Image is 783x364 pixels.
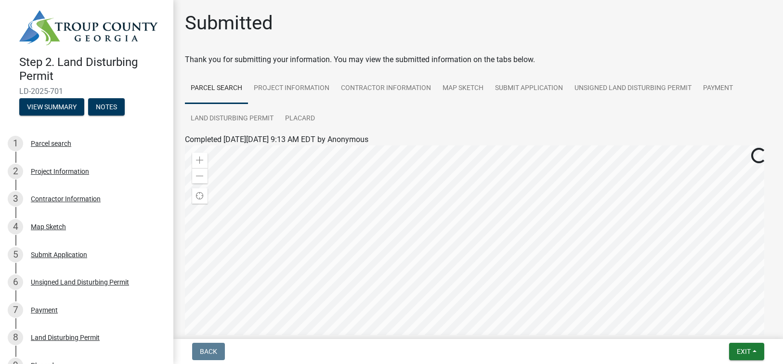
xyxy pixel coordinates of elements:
[88,104,125,112] wm-modal-confirm: Notes
[279,104,321,134] a: Placard
[8,219,23,234] div: 4
[31,195,101,202] div: Contractor Information
[8,247,23,262] div: 5
[185,12,273,35] h1: Submitted
[31,168,89,175] div: Project Information
[697,73,739,104] a: Payment
[437,73,489,104] a: Map Sketch
[8,164,23,179] div: 2
[19,55,166,83] h4: Step 2. Land Disturbing Permit
[88,98,125,116] button: Notes
[19,104,84,112] wm-modal-confirm: Summary
[31,140,71,147] div: Parcel search
[185,54,771,65] div: Thank you for submitting your information. You may view the submitted information on the tabs below.
[737,348,751,355] span: Exit
[8,191,23,207] div: 3
[335,73,437,104] a: Contractor Information
[192,343,225,360] button: Back
[31,334,100,341] div: Land Disturbing Permit
[19,10,158,45] img: Troup County, Georgia
[200,348,217,355] span: Back
[8,330,23,345] div: 8
[8,302,23,318] div: 7
[192,188,208,204] div: Find my location
[569,73,697,104] a: Unsigned Land Disturbing Permit
[489,73,569,104] a: Submit Application
[31,251,87,258] div: Submit Application
[31,223,66,230] div: Map Sketch
[8,136,23,151] div: 1
[31,307,58,313] div: Payment
[19,98,84,116] button: View Summary
[185,73,248,104] a: Parcel search
[8,274,23,290] div: 6
[19,87,154,96] span: LD-2025-701
[248,73,335,104] a: Project Information
[31,279,129,286] div: Unsigned Land Disturbing Permit
[185,135,368,144] span: Completed [DATE][DATE] 9:13 AM EDT by Anonymous
[192,153,208,168] div: Zoom in
[185,104,279,134] a: Land Disturbing Permit
[192,168,208,183] div: Zoom out
[729,343,764,360] button: Exit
